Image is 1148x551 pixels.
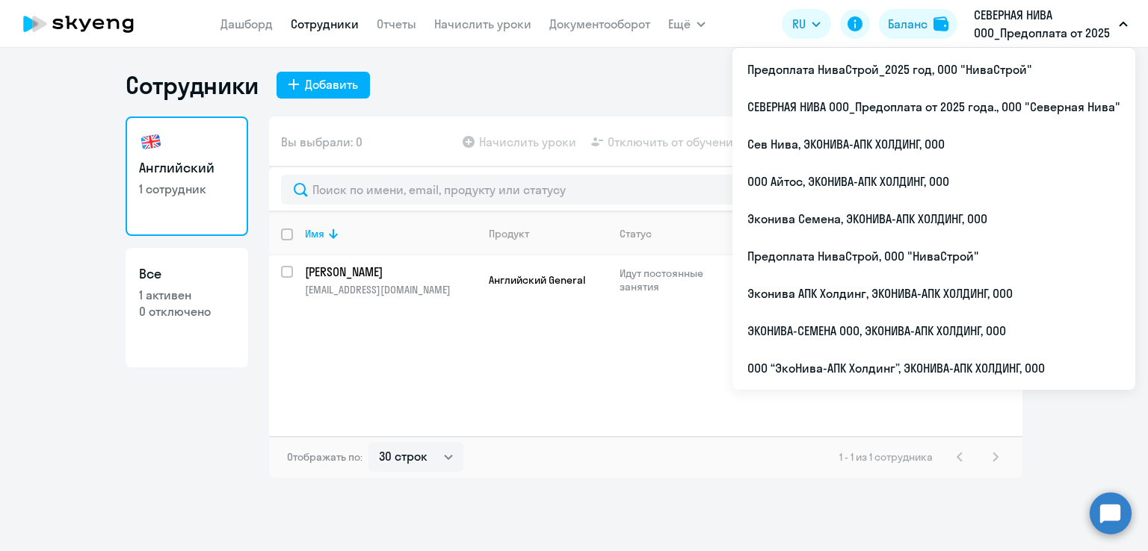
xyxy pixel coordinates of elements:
[489,227,607,240] div: Продукт
[281,175,1010,205] input: Поиск по имени, email, продукту или статусу
[139,303,235,320] p: 0 отключено
[139,158,235,178] h3: Английский
[305,227,476,240] div: Имя
[305,264,476,280] a: [PERSON_NAME]
[966,6,1135,42] button: СЕВЕРНАЯ НИВА ООО_Предоплата от 2025 года., ООО "Северная Нива"
[305,75,358,93] div: Добавить
[888,15,928,33] div: Баланс
[126,248,248,367] a: Все1 активен0 отключено
[974,6,1113,42] p: СЕВЕРНАЯ НИВА ООО_Предоплата от 2025 года., ООО "Северная Нива"
[139,181,235,197] p: 1 сотрудник
[549,16,650,31] a: Документооборот
[620,267,722,293] p: Идут постоянные занятия
[489,227,529,240] div: Продукт
[377,16,416,31] a: Отчеты
[732,48,1135,390] ul: Ещё
[126,116,248,236] a: Английский1 сотрудник
[305,227,324,240] div: Имя
[305,283,476,296] p: [EMAIL_ADDRESS][DOMAIN_NAME]
[220,16,273,31] a: Дашборд
[792,15,806,33] span: RU
[434,16,531,31] a: Начислить уроки
[668,15,691,33] span: Ещё
[782,9,831,39] button: RU
[291,16,359,31] a: Сотрудники
[620,227,652,240] div: Статус
[879,9,957,39] button: Балансbalance
[668,9,706,39] button: Ещё
[126,70,259,100] h1: Сотрудники
[839,450,933,464] span: 1 - 1 из 1 сотрудника
[139,130,163,154] img: english
[489,273,585,287] span: Английский General
[620,227,722,240] div: Статус
[305,264,474,280] p: [PERSON_NAME]
[139,264,235,284] h3: Все
[933,16,948,31] img: balance
[139,287,235,303] p: 1 активен
[281,133,362,151] span: Вы выбрали: 0
[287,450,362,464] span: Отображать по:
[277,72,370,99] button: Добавить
